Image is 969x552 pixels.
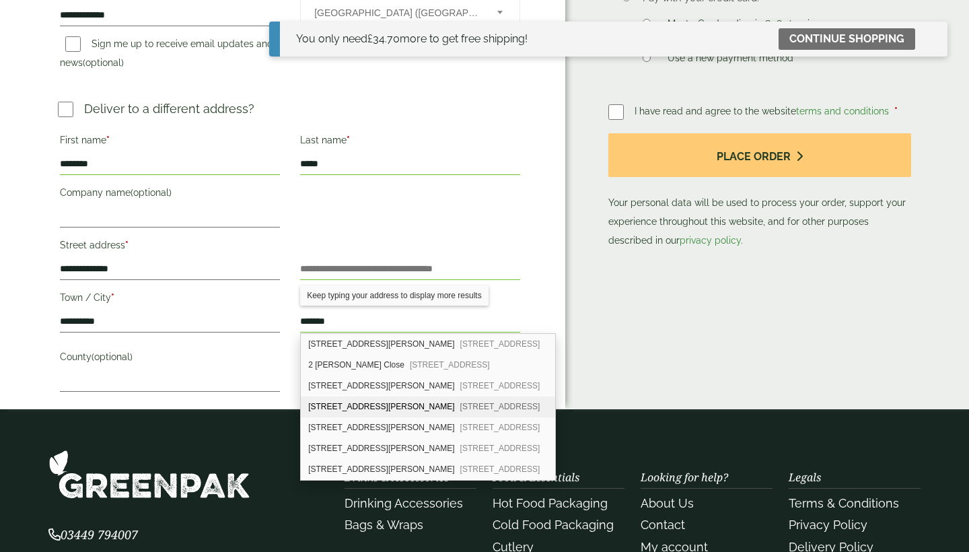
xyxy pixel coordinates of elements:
a: privacy policy [680,235,741,246]
div: 4 Cowley Close [301,396,555,417]
span: [STREET_ADDRESS] [460,464,540,474]
div: 3 Cowley Close [301,376,555,396]
a: Cold Food Packaging [493,518,614,532]
abbr: required [894,106,898,116]
label: Sign me up to receive email updates and news [60,38,273,72]
div: Keep typing your address to display more results [300,285,488,306]
span: [STREET_ADDRESS] [460,444,540,453]
label: Last name [300,131,520,153]
div: 7 Cowley Close [301,459,555,480]
span: 03449 794007 [48,526,138,543]
input: Sign me up to receive email updates and news(optional) [65,36,81,52]
abbr: required [106,135,110,145]
span: £ [367,32,373,45]
a: Contact [641,518,685,532]
span: [STREET_ADDRESS] [460,381,540,390]
span: I have read and agree to the website [635,106,892,116]
div: 6 Cowley Close [301,438,555,459]
a: Drinking Accessories [345,496,463,510]
a: Terms & Conditions [789,496,899,510]
span: [STREET_ADDRESS] [460,423,540,432]
abbr: required [125,240,129,250]
div: You only need more to get free shipping! [296,31,528,47]
span: (optional) [83,57,124,68]
label: MasterCard ending in 8081 (expires [CREDIT_CARD_DATA]) [643,18,823,48]
div: 2 Cowley Close [301,355,555,376]
a: Bags & Wraps [345,518,423,532]
span: [STREET_ADDRESS] [460,402,540,411]
a: About Us [641,496,694,510]
a: Privacy Policy [789,518,867,532]
img: GreenPak Supplies [48,450,250,499]
div: 5 Cowley Close [301,417,555,438]
abbr: required [111,292,114,303]
label: County [60,347,280,370]
button: Place order [608,133,911,177]
abbr: required [347,135,350,145]
span: 34.70 [367,32,400,45]
span: [STREET_ADDRESS] [460,339,540,349]
label: Street address [60,236,280,258]
a: terms and conditions [796,106,889,116]
label: Town / City [60,288,280,311]
label: First name [60,131,280,153]
a: 03449 794007 [48,529,138,542]
a: Hot Food Packaging [493,496,608,510]
span: (optional) [131,187,172,198]
span: [STREET_ADDRESS] [410,360,490,370]
div: 1 Cowley Close [301,334,555,355]
label: Company name [60,183,280,206]
span: (optional) [92,351,133,362]
p: Deliver to a different address? [84,100,254,118]
p: Your personal data will be used to process your order, support your experience throughout this we... [608,133,911,250]
a: Continue shopping [779,28,915,50]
